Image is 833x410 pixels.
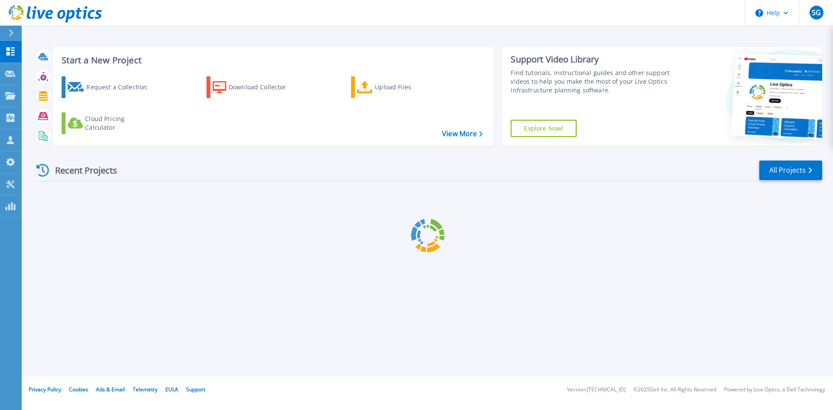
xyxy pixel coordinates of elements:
a: Support [186,386,205,393]
a: Explore Now! [511,120,577,137]
li: Version: [TECHNICAL_ID] [567,387,626,393]
a: View More [442,130,482,138]
h3: Start a New Project [62,56,482,65]
a: Privacy Policy [29,386,61,393]
div: Cloud Pricing Calculator [85,115,154,132]
a: Cloud Pricing Calculator [62,112,158,134]
div: Download Collector [229,79,298,96]
div: Find tutorials, instructional guides and other support videos to help you make the most of your L... [511,69,674,95]
a: All Projects [759,161,822,180]
a: Download Collector [207,76,303,98]
li: Powered by Live Optics, a Dell Technology [724,387,825,393]
a: Request a Collection [62,76,158,98]
div: Request a Collection [86,79,156,96]
div: Recent Projects [33,160,129,181]
a: Upload Files [351,76,448,98]
span: SG [812,9,821,16]
a: Ads & Email [96,386,125,393]
div: Support Video Library [511,54,674,65]
li: © 2025 Dell Inc. All Rights Reserved [633,387,716,393]
a: Telemetry [133,386,157,393]
div: Upload Files [375,79,444,96]
a: Cookies [69,386,88,393]
a: EULA [165,386,178,393]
